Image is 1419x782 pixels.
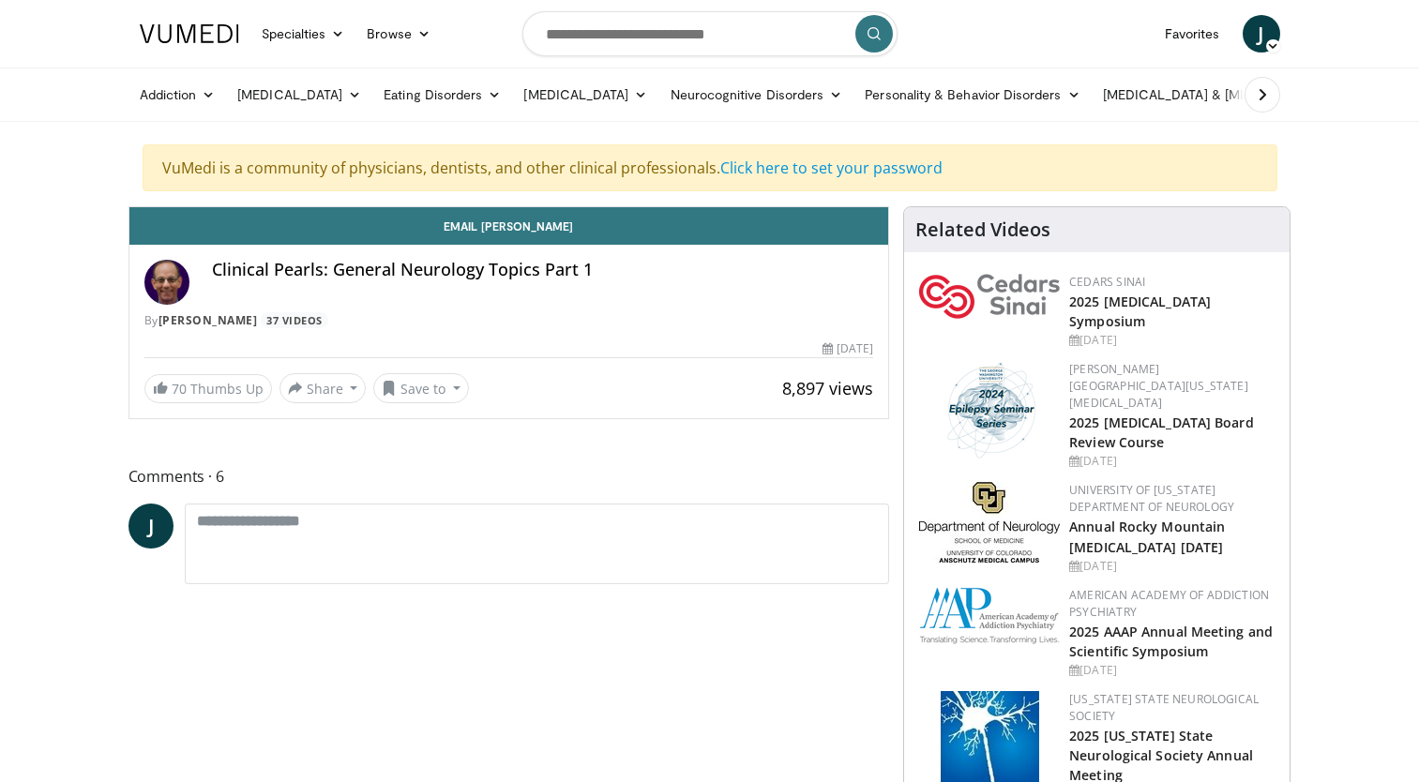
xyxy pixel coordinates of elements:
a: J [1243,15,1280,53]
a: [PERSON_NAME][GEOGRAPHIC_DATA][US_STATE][MEDICAL_DATA] [1069,361,1248,411]
a: Addiction [128,76,227,113]
span: 8,897 views [782,377,873,399]
a: 37 Videos [261,312,329,328]
h4: Clinical Pearls: General Neurology Topics Part 1 [212,260,874,280]
a: Click here to set your password [720,158,943,178]
div: [DATE] [1069,332,1275,349]
a: Cedars Sinai [1069,274,1145,290]
a: Email [PERSON_NAME] [129,207,889,245]
div: By [144,312,874,329]
a: J [128,504,174,549]
a: 2025 AAAP Annual Meeting and Scientific Symposium [1069,623,1273,660]
a: Eating Disorders [372,76,512,113]
img: f7c290de-70ae-47e0-9ae1-04035161c232.png.150x105_q85_autocrop_double_scale_upscale_version-0.2.png [919,587,1060,644]
a: Neurocognitive Disorders [659,76,854,113]
a: [MEDICAL_DATA] & [MEDICAL_DATA] [1092,76,1360,113]
img: VuMedi Logo [140,24,239,43]
div: [DATE] [1069,558,1275,575]
button: Share [279,373,367,403]
span: 70 [172,380,187,398]
img: 7e905080-f4a2-4088-8787-33ce2bef9ada.png.150x105_q85_autocrop_double_scale_upscale_version-0.2.png [919,274,1060,319]
div: [DATE] [823,340,873,357]
a: 2025 [MEDICAL_DATA] Board Review Course [1069,414,1254,451]
a: University of [US_STATE] Department of Neurology [1069,482,1234,515]
div: [DATE] [1069,453,1275,470]
a: 2025 [MEDICAL_DATA] Symposium [1069,293,1211,330]
a: Personality & Behavior Disorders [853,76,1091,113]
img: e56d7f87-1f02-478c-a66d-da6d5fbe2e7d.jpg.150x105_q85_autocrop_double_scale_upscale_version-0.2.jpg [919,482,1060,563]
span: Comments 6 [128,464,890,489]
a: Specialties [250,15,356,53]
a: [PERSON_NAME] [159,312,258,328]
a: Annual Rocky Mountain [MEDICAL_DATA] [DATE] [1069,518,1225,555]
img: 76bc84c6-69a7-4c34-b56c-bd0b7f71564d.png.150x105_q85_autocrop_double_scale_upscale_version-0.2.png [939,361,1041,459]
div: VuMedi is a community of physicians, dentists, and other clinical professionals. [143,144,1277,191]
a: American Academy of Addiction Psychiatry [1069,587,1269,620]
a: 70 Thumbs Up [144,374,272,403]
button: Save to [373,373,469,403]
a: Browse [355,15,442,53]
a: [MEDICAL_DATA] [226,76,372,113]
div: [DATE] [1069,662,1275,679]
h4: Related Videos [915,218,1050,241]
a: [MEDICAL_DATA] [512,76,658,113]
input: Search topics, interventions [522,11,898,56]
img: Avatar [144,260,189,305]
a: [US_STATE] State Neurological Society [1069,691,1259,724]
a: Favorites [1154,15,1231,53]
